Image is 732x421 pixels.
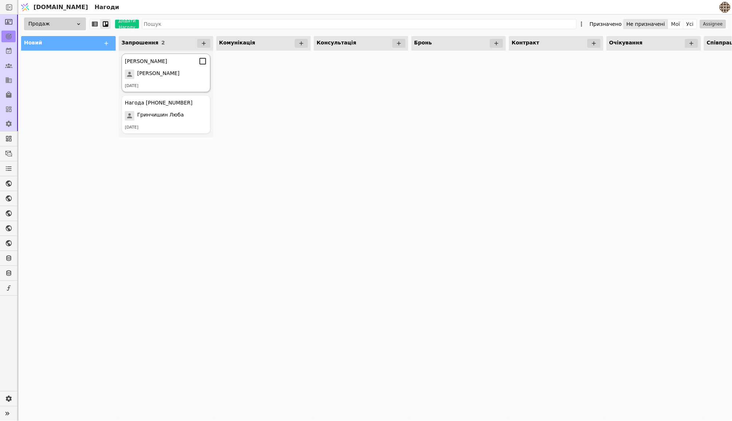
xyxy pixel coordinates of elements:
[137,111,184,121] span: Гринчишин Люба
[115,20,139,28] button: Додати Нагоду
[125,99,193,107] div: Нагода [PHONE_NUMBER]
[125,58,167,65] div: [PERSON_NAME]
[684,19,697,29] button: Усі
[122,40,158,46] span: Запрошення
[125,83,138,89] div: [DATE]
[33,3,88,12] span: [DOMAIN_NAME]
[92,3,119,12] h2: Нагоди
[720,2,731,13] img: 4183bec8f641d0a1985368f79f6ed469
[125,125,138,131] div: [DATE]
[137,70,179,79] span: [PERSON_NAME]
[24,40,42,46] span: Новий
[20,0,31,14] img: Logo
[414,40,432,46] span: Бронь
[18,0,92,14] a: [DOMAIN_NAME]
[668,19,684,29] button: Мої
[219,40,255,46] span: Комунікація
[624,19,668,29] button: Не призначені
[609,40,643,46] span: Очікування
[317,40,356,46] span: Консультація
[24,17,86,30] div: Продаж
[700,20,726,28] button: Assignee
[142,19,577,29] input: Пошук
[161,40,165,46] span: 2
[590,19,622,29] div: Призначено
[122,95,210,134] div: Нагода [PHONE_NUMBER]Гринчишин Люба[DATE]
[122,54,210,92] div: [PERSON_NAME][PERSON_NAME][DATE]
[111,20,139,28] a: Додати Нагоду
[512,40,539,46] span: Контракт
